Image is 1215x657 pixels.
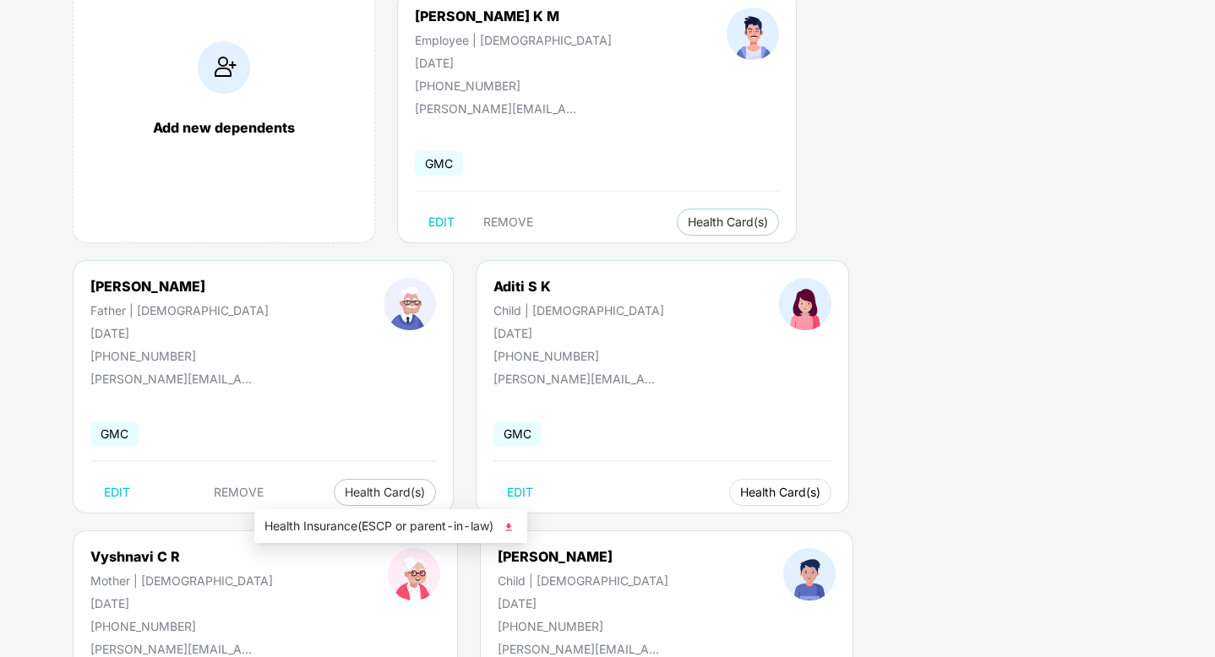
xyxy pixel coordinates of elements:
div: Aditi S K [493,278,664,295]
span: Health Card(s) [345,488,425,497]
span: GMC [90,421,139,446]
div: [PHONE_NUMBER] [90,349,269,363]
button: EDIT [415,209,468,236]
div: [DATE] [493,326,664,340]
button: Health Card(s) [729,479,831,506]
span: GMC [493,421,542,446]
img: profileImage [388,548,440,600]
img: svg+xml;base64,PHN2ZyB4bWxucz0iaHR0cDovL3d3dy53My5vcmcvMjAwMC9zdmciIHhtbG5zOnhsaW5rPSJodHRwOi8vd3... [500,519,517,535]
div: [DATE] [90,326,269,340]
div: Child | [DEMOGRAPHIC_DATA] [498,573,668,588]
div: [PERSON_NAME][EMAIL_ADDRESS][DOMAIN_NAME] [493,372,662,386]
div: [PERSON_NAME] [90,278,269,295]
div: [PERSON_NAME][EMAIL_ADDRESS][DOMAIN_NAME] [90,642,259,656]
div: Vyshnavi C R [90,548,273,565]
div: [PERSON_NAME] K M [415,8,612,24]
div: [PHONE_NUMBER] [498,619,668,633]
button: REMOVE [470,209,547,236]
img: profileImage [779,278,831,330]
span: EDIT [507,486,533,499]
span: Health Card(s) [740,488,820,497]
div: [PERSON_NAME][EMAIL_ADDRESS][DOMAIN_NAME] [498,642,667,656]
span: REMOVE [483,215,533,229]
div: [DATE] [415,56,612,70]
span: EDIT [428,215,455,229]
div: [PERSON_NAME][EMAIL_ADDRESS][DOMAIN_NAME] [90,372,259,386]
div: [PERSON_NAME] [498,548,668,565]
div: [PHONE_NUMBER] [415,79,612,93]
div: [PERSON_NAME][EMAIL_ADDRESS][DOMAIN_NAME] [415,101,584,116]
div: Father | [DEMOGRAPHIC_DATA] [90,303,269,318]
span: REMOVE [214,486,264,499]
button: Health Card(s) [334,479,436,506]
img: profileImage [783,548,836,600]
button: Health Card(s) [677,209,779,236]
div: Employee | [DEMOGRAPHIC_DATA] [415,33,612,47]
button: EDIT [493,479,547,506]
img: profileImage [384,278,436,330]
span: Health Card(s) [688,218,768,226]
div: Add new dependents [90,119,357,136]
img: profileImage [727,8,779,60]
span: Health Insurance(ESCP or parent-in-law) [264,517,517,535]
div: [DATE] [498,596,668,611]
img: addIcon [198,41,250,94]
span: GMC [415,151,463,176]
div: Child | [DEMOGRAPHIC_DATA] [493,303,664,318]
button: REMOVE [200,479,277,506]
div: [DATE] [90,596,273,611]
div: Mother | [DEMOGRAPHIC_DATA] [90,573,273,588]
span: EDIT [104,486,130,499]
div: [PHONE_NUMBER] [90,619,273,633]
div: [PHONE_NUMBER] [493,349,664,363]
button: EDIT [90,479,144,506]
